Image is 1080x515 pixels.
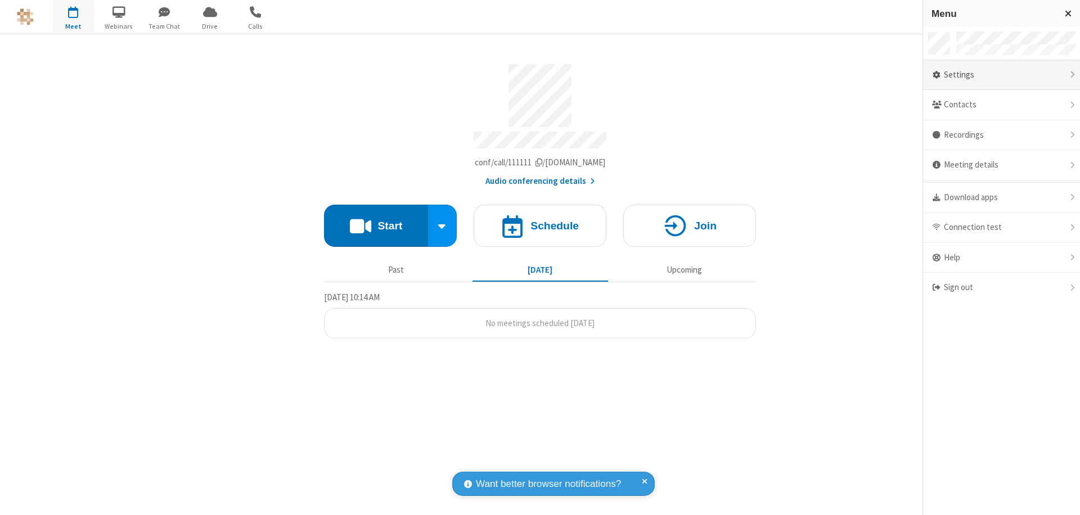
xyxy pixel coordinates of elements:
[474,205,606,247] button: Schedule
[475,156,606,169] button: Copy my meeting room linkCopy my meeting room link
[923,243,1080,273] div: Help
[485,318,595,328] span: No meetings scheduled [DATE]
[328,259,464,281] button: Past
[923,90,1080,120] div: Contacts
[485,175,595,188] button: Audio conferencing details
[931,8,1055,19] h3: Menu
[324,291,756,339] section: Today's Meetings
[616,259,752,281] button: Upcoming
[324,292,380,302] span: [DATE] 10:14 AM
[923,120,1080,151] div: Recordings
[923,213,1080,243] div: Connection test
[52,21,94,31] span: Meet
[923,150,1080,180] div: Meeting details
[923,273,1080,302] div: Sign out
[235,21,277,31] span: Calls
[143,21,186,31] span: Team Chat
[623,205,756,247] button: Join
[923,183,1080,213] div: Download apps
[694,220,717,231] h4: Join
[98,21,140,31] span: Webinars
[428,205,457,247] div: Start conference options
[475,157,606,168] span: Copy my meeting room link
[377,220,402,231] h4: Start
[923,60,1080,91] div: Settings
[476,477,621,491] span: Want better browser notifications?
[530,220,579,231] h4: Schedule
[324,205,428,247] button: Start
[189,21,231,31] span: Drive
[17,8,34,25] img: QA Selenium DO NOT DELETE OR CHANGE
[1052,486,1072,507] iframe: Chat
[472,259,608,281] button: [DATE]
[324,56,756,188] section: Account details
